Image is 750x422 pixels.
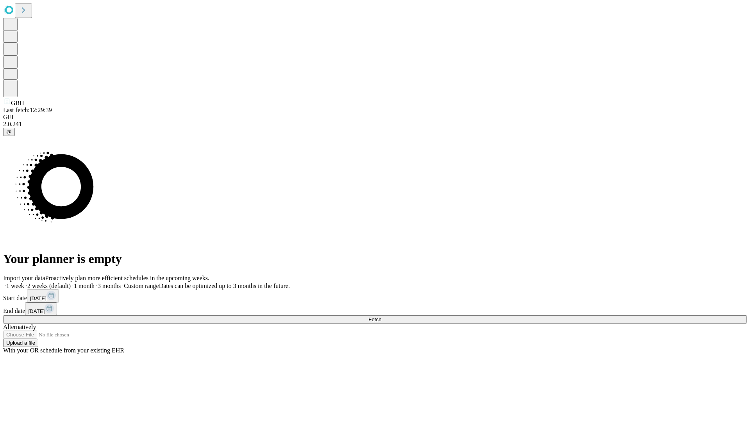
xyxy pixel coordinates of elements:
[11,100,24,106] span: GBH
[74,283,95,289] span: 1 month
[6,283,24,289] span: 1 week
[3,114,747,121] div: GEI
[3,347,124,354] span: With your OR schedule from your existing EHR
[25,302,57,315] button: [DATE]
[368,316,381,322] span: Fetch
[27,290,59,302] button: [DATE]
[45,275,209,281] span: Proactively plan more efficient schedules in the upcoming weeks.
[6,129,12,135] span: @
[3,290,747,302] div: Start date
[98,283,121,289] span: 3 months
[3,107,52,113] span: Last fetch: 12:29:39
[3,302,747,315] div: End date
[124,283,159,289] span: Custom range
[3,252,747,266] h1: Your planner is empty
[3,128,15,136] button: @
[3,315,747,324] button: Fetch
[30,295,46,301] span: [DATE]
[3,324,36,330] span: Alternatively
[3,275,45,281] span: Import your data
[3,339,38,347] button: Upload a file
[28,308,45,314] span: [DATE]
[3,121,747,128] div: 2.0.241
[27,283,71,289] span: 2 weeks (default)
[159,283,290,289] span: Dates can be optimized up to 3 months in the future.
